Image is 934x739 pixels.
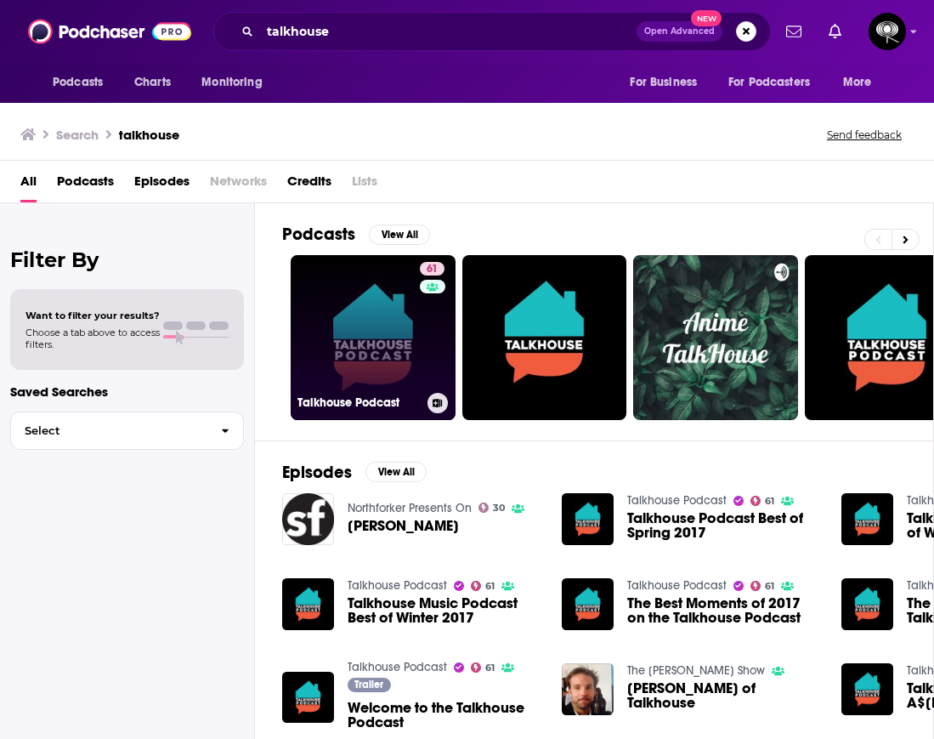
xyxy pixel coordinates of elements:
[348,501,472,515] a: Northforker Presents On
[841,663,893,715] img: Talkhouse x Food Republic: A$AP Ferg Talks with Andrew Carmellini
[765,497,774,505] span: 61
[25,327,160,350] span: Choose a tab above to access filters.
[618,66,718,99] button: open menu
[10,384,244,400] p: Saved Searches
[282,672,334,724] img: Welcome to the Talkhouse Podcast
[282,578,334,630] img: Talkhouse Music Podcast Best of Winter 2017
[57,168,114,202] a: Podcasts
[493,504,505,512] span: 30
[420,262,444,276] a: 61
[728,71,810,94] span: For Podcasters
[869,13,906,50] span: Logged in as columbiapub
[123,66,181,99] a: Charts
[765,583,774,590] span: 61
[841,578,893,630] img: The Best Moments of the Talkhouse Podcast (2019)
[471,662,495,673] a: 61
[354,679,383,690] span: Trailer
[11,425,207,436] span: Select
[779,17,808,46] a: Show notifications dropdown
[56,127,99,143] h3: Search
[291,255,456,420] a: 61Talkhouse Podcast
[348,660,447,674] a: Talkhouse Podcast
[134,71,171,94] span: Charts
[691,10,722,26] span: New
[10,412,244,450] button: Select
[627,493,727,508] a: Talkhouse Podcast
[637,21,722,42] button: Open AdvancedNew
[287,168,331,202] a: Credits
[10,247,244,272] h2: Filter By
[869,13,906,50] button: Show profile menu
[119,127,179,143] h3: talkhouse
[750,581,775,591] a: 61
[260,18,637,45] input: Search podcasts, credits, & more...
[201,71,262,94] span: Monitoring
[627,511,821,540] a: Talkhouse Podcast Best of Spring 2017
[843,71,872,94] span: More
[365,462,427,482] button: View All
[831,66,893,99] button: open menu
[478,503,506,513] a: 30
[630,71,697,94] span: For Business
[348,596,541,625] a: Talkhouse Music Podcast Best of Winter 2017
[348,519,459,533] a: Stephen Talkhouse
[627,596,821,625] a: The Best Moments of 2017 on the Talkhouse Podcast
[352,168,377,202] span: Lists
[427,261,438,278] span: 61
[134,168,190,202] a: Episodes
[25,310,160,321] span: Want to filter your results?
[348,578,447,593] a: Talkhouse Podcast
[282,224,430,245] a: PodcastsView All
[750,496,775,506] a: 61
[348,519,459,533] span: [PERSON_NAME]
[190,66,284,99] button: open menu
[282,224,355,245] h2: Podcasts
[822,128,907,142] button: Send feedback
[485,664,495,672] span: 61
[485,583,495,590] span: 61
[627,681,821,710] a: Ian Wheeler of Talkhouse
[213,12,771,51] div: Search podcasts, credits, & more...
[282,462,427,483] a: EpisodesView All
[28,15,191,48] img: Podchaser - Follow, Share and Rate Podcasts
[20,168,37,202] a: All
[841,493,893,545] img: Talkhouse Film Podcast Best of Winter 2017
[627,578,727,593] a: Talkhouse Podcast
[822,17,848,46] a: Show notifications dropdown
[471,581,495,591] a: 61
[869,13,906,50] img: User Profile
[53,71,103,94] span: Podcasts
[562,578,614,630] img: The Best Moments of 2017 on the Talkhouse Podcast
[562,493,614,545] img: Talkhouse Podcast Best of Spring 2017
[369,225,430,245] button: View All
[627,681,821,710] span: [PERSON_NAME] of Talkhouse
[282,462,352,483] h2: Episodes
[717,66,835,99] button: open menu
[627,663,765,678] a: The Neil Haley Show
[210,168,267,202] span: Networks
[41,66,125,99] button: open menu
[348,701,541,730] a: Welcome to the Talkhouse Podcast
[562,663,614,715] img: Ian Wheeler of Talkhouse
[297,395,421,410] h3: Talkhouse Podcast
[644,27,715,36] span: Open Advanced
[282,493,334,545] img: Stephen Talkhouse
